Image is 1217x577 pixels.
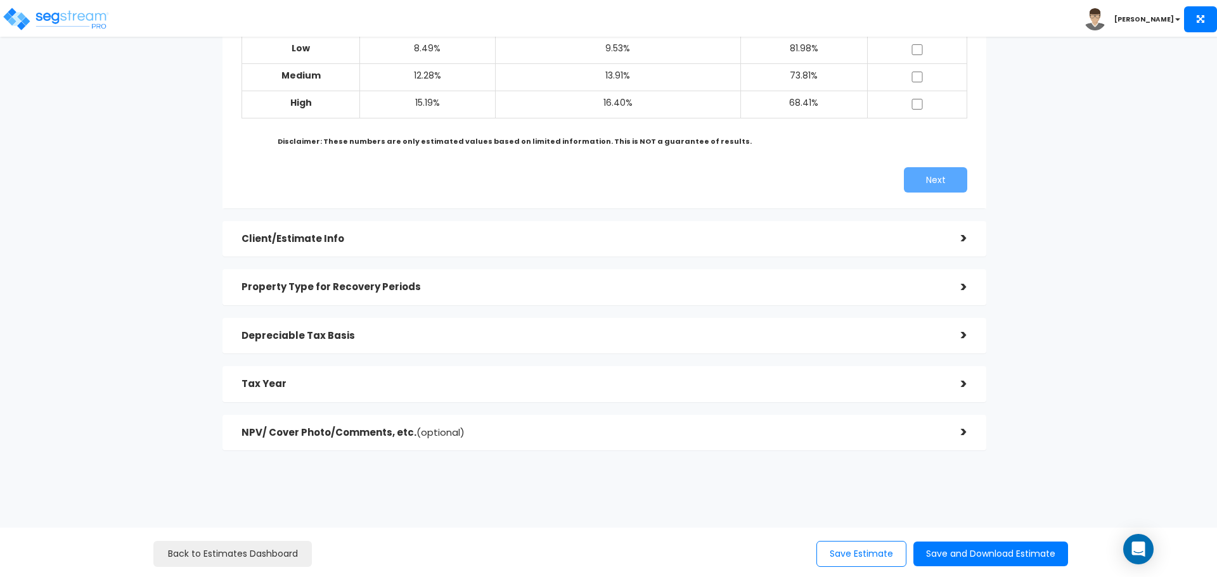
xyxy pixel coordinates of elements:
[942,326,967,345] div: >
[416,426,465,439] span: (optional)
[153,541,312,567] a: Back to Estimates Dashboard
[942,277,967,297] div: >
[290,96,312,109] b: High
[359,36,495,64] td: 8.49%
[281,69,321,82] b: Medium
[913,542,1068,566] button: Save and Download Estimate
[241,282,942,293] h5: Property Type for Recovery Periods
[241,428,942,438] h5: NPV/ Cover Photo/Comments, etc.
[359,63,495,91] td: 12.28%
[2,6,110,32] img: logo_pro_r.png
[816,541,906,567] button: Save Estimate
[278,136,752,146] b: Disclaimer: These numbers are only estimated values based on limited information. This is NOT a g...
[741,91,868,118] td: 68.41%
[495,91,741,118] td: 16.40%
[942,422,967,442] div: >
[359,91,495,118] td: 15.19%
[495,36,741,64] td: 9.53%
[942,374,967,394] div: >
[241,331,942,341] h5: Depreciable Tax Basis
[904,167,967,193] button: Next
[942,229,967,248] div: >
[1084,8,1106,30] img: avatar.png
[241,379,942,390] h5: Tax Year
[241,234,942,244] h5: Client/Estimate Info
[741,63,868,91] td: 73.81%
[1123,534,1154,564] div: Open Intercom Messenger
[1114,15,1174,24] b: [PERSON_NAME]
[741,36,868,64] td: 81.98%
[292,42,310,54] b: Low
[495,63,741,91] td: 13.91%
